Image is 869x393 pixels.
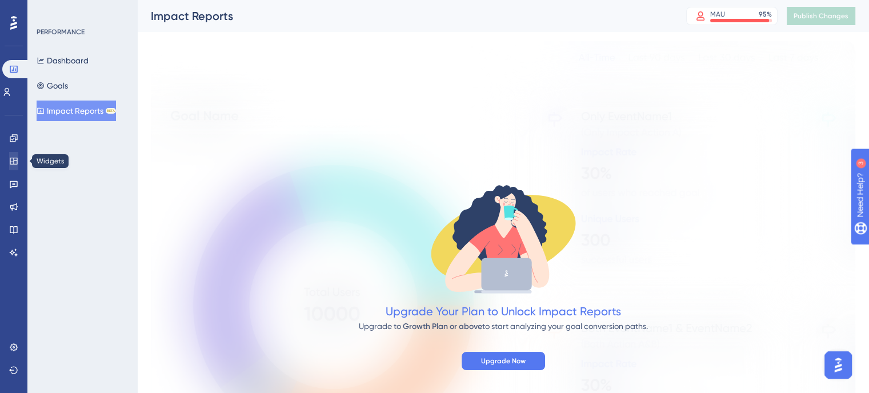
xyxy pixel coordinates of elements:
[386,304,621,318] span: Upgrade Your Plan to Unlock Impact Reports
[37,101,116,121] button: Impact ReportsBETA
[106,108,116,114] div: BETA
[794,11,848,21] span: Publish Changes
[462,352,545,370] button: Upgrade Now
[403,322,482,331] span: Growth Plan or above
[710,10,725,19] div: MAU
[79,6,83,15] div: 3
[27,3,71,17] span: Need Help?
[37,50,89,71] button: Dashboard
[37,75,68,96] button: Goals
[759,10,772,19] div: 95 %
[37,27,85,37] div: PERFORMANCE
[821,348,855,382] iframe: UserGuiding AI Assistant Launcher
[151,8,658,24] div: Impact Reports
[481,356,526,366] span: Upgrade Now
[359,322,648,331] span: Upgrade to to start analyzing your goal conversion paths.
[787,7,855,25] button: Publish Changes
